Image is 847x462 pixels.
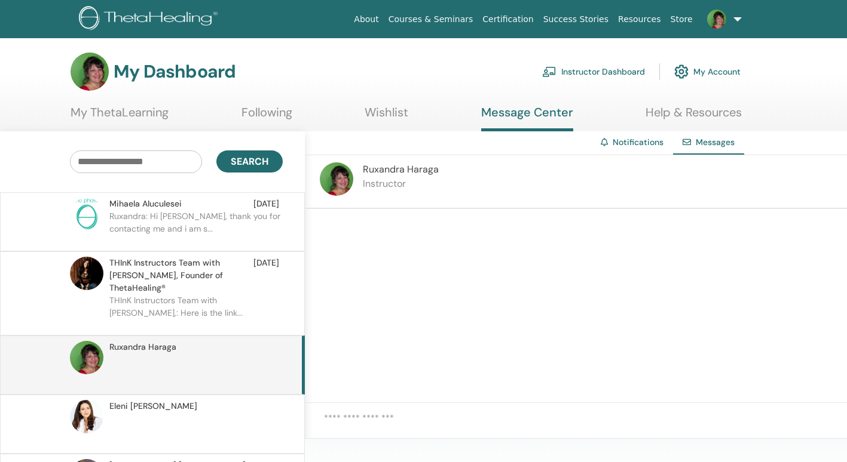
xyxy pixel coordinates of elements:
[70,400,103,433] img: default.jpg
[674,58,741,85] a: My Account
[109,198,182,210] span: Mihaela Aluculesei
[114,61,236,82] h3: My Dashboard
[109,210,283,246] p: Ruxandra: Hi [PERSON_NAME], thank you for contacting me and i am s...
[613,8,666,30] a: Resources
[253,257,279,294] span: [DATE]
[365,105,408,128] a: Wishlist
[666,8,698,30] a: Store
[79,6,222,33] img: logo.png
[71,105,169,128] a: My ThetaLearning
[363,163,439,175] span: Ruxandra Haraga
[70,198,103,231] img: no-photo.png
[481,105,573,131] a: Message Center
[674,61,689,82] img: cog.svg
[707,10,726,29] img: default.jpg
[696,137,735,147] span: Messages
[320,162,353,196] img: default.jpg
[539,8,613,30] a: Success Stories
[70,257,103,290] img: default.jpg
[542,58,645,85] a: Instructor Dashboard
[109,257,253,294] span: THInK Instructors Team with [PERSON_NAME], Founder of ThetaHealing®
[363,177,439,191] p: Instructor
[109,400,197,412] span: Eleni [PERSON_NAME]
[241,105,292,128] a: Following
[109,341,176,353] span: Ruxandra Haraga
[478,8,538,30] a: Certification
[109,294,283,330] p: THInK Instructors Team with [PERSON_NAME],: Here is the link...
[71,53,109,91] img: default.jpg
[613,137,663,147] a: Notifications
[384,8,478,30] a: Courses & Seminars
[231,155,268,168] span: Search
[253,198,279,210] span: [DATE]
[216,150,283,173] button: Search
[542,66,556,77] img: chalkboard-teacher.svg
[349,8,383,30] a: About
[70,341,103,374] img: default.jpg
[646,105,742,128] a: Help & Resources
